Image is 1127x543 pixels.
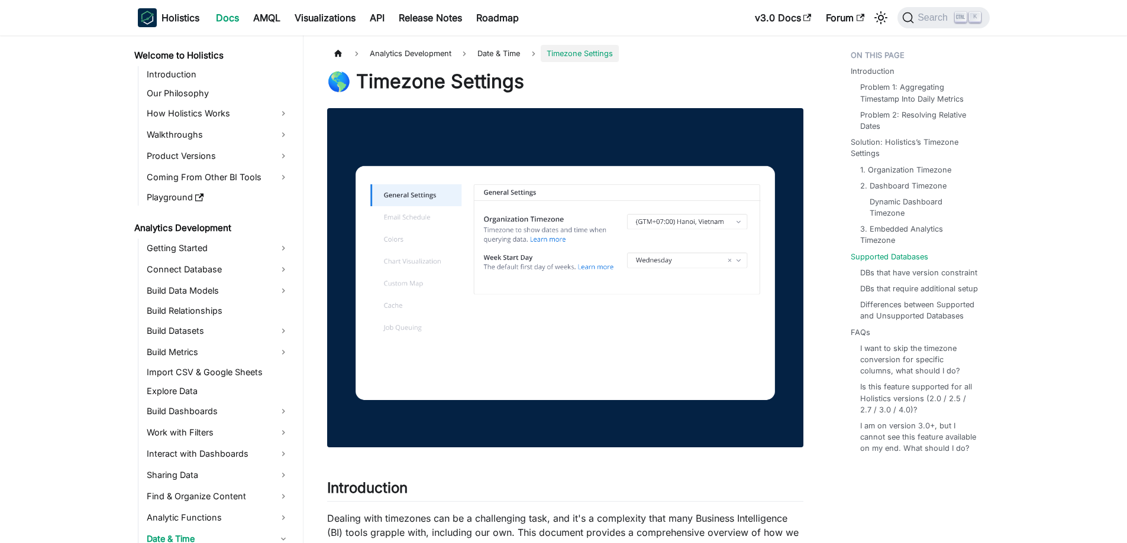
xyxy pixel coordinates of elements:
[819,8,871,27] a: Forum
[143,104,293,123] a: How Holistics Works
[860,381,978,415] a: Is this feature supported for all Holistics versions (2.0 / 2.5 / 2.7 / 3.0 / 4.0)?
[860,109,978,132] a: Problem 2: Resolving Relative Dates
[364,45,457,62] span: Analytics Development
[914,12,955,23] span: Search
[143,444,293,463] a: Interact with Dashboards
[860,343,978,377] a: I want to skip the timezone conversion for specific columns, what should I do?
[143,189,293,206] a: Playground
[851,66,895,77] a: Introduction
[138,8,199,27] a: HolisticsHolistics
[327,45,350,62] a: Home page
[469,8,526,27] a: Roadmap
[143,147,293,165] a: Product Versions
[143,260,293,279] a: Connect Database
[860,180,947,191] a: 2. Dashboard Timezone
[162,11,199,25] b: Holistics
[288,8,363,27] a: Visualizations
[143,281,293,300] a: Build Data Models
[138,8,157,27] img: Holistics
[143,402,293,421] a: Build Dashboards
[143,487,293,506] a: Find & Organize Content
[969,12,981,22] kbd: K
[860,283,978,294] a: DBs that require additional setup
[860,420,978,454] a: I am on version 3.0+, but I cannot see this feature available on my end. What should I do?
[392,8,469,27] a: Release Notes
[860,164,951,175] a: 1. Organization Timezone
[870,196,973,219] a: Dynamic Dashboard Timezone
[748,8,819,27] a: v3.0 Docs
[327,70,803,93] h1: 🌎 Timezone Settings
[143,168,293,187] a: Coming From Other BI Tools
[126,35,303,543] nav: Docs sidebar
[327,45,803,62] nav: Breadcrumbs
[143,321,293,340] a: Build Datasets
[897,7,989,28] button: Search (Ctrl+K)
[143,466,293,485] a: Sharing Data
[131,47,293,64] a: Welcome to Holistics
[860,223,978,246] a: 3. Embedded Analytics Timezone
[327,479,803,502] h2: Introduction
[246,8,288,27] a: AMQL
[860,299,978,321] a: Differences between Supported and Unsupported Databases
[363,8,392,27] a: API
[143,383,293,399] a: Explore Data
[143,508,293,527] a: Analytic Functions
[143,66,293,83] a: Introduction
[472,45,526,62] span: Date & Time
[143,423,293,442] a: Work with Filters
[851,327,870,338] a: FAQs
[143,303,293,319] a: Build Relationships
[143,364,293,381] a: Import CSV & Google Sheets
[851,136,983,159] a: Solution: Holistics’s Timezone Settings
[860,82,978,104] a: Problem 1: Aggregating Timestamp Into Daily Metrics
[143,343,293,362] a: Build Metrics
[541,45,619,62] span: Timezone Settings
[143,85,293,102] a: Our Philosophy
[871,8,890,27] button: Switch between dark and light mode (currently light mode)
[860,267,977,278] a: DBs that have version constraint
[143,125,293,144] a: Walkthroughs
[143,239,293,258] a: Getting Started
[851,251,928,262] a: Supported Databases
[209,8,246,27] a: Docs
[131,220,293,236] a: Analytics Development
